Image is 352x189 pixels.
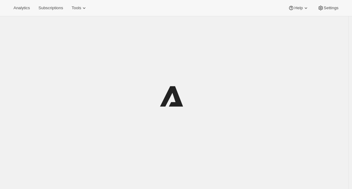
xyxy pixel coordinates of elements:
button: Analytics [10,4,33,12]
span: Help [294,6,303,10]
button: Tools [68,4,91,12]
button: Help [284,4,312,12]
button: Subscriptions [35,4,67,12]
span: Tools [72,6,81,10]
span: Analytics [14,6,30,10]
span: Subscriptions [38,6,63,10]
span: Settings [324,6,338,10]
button: Settings [314,4,342,12]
